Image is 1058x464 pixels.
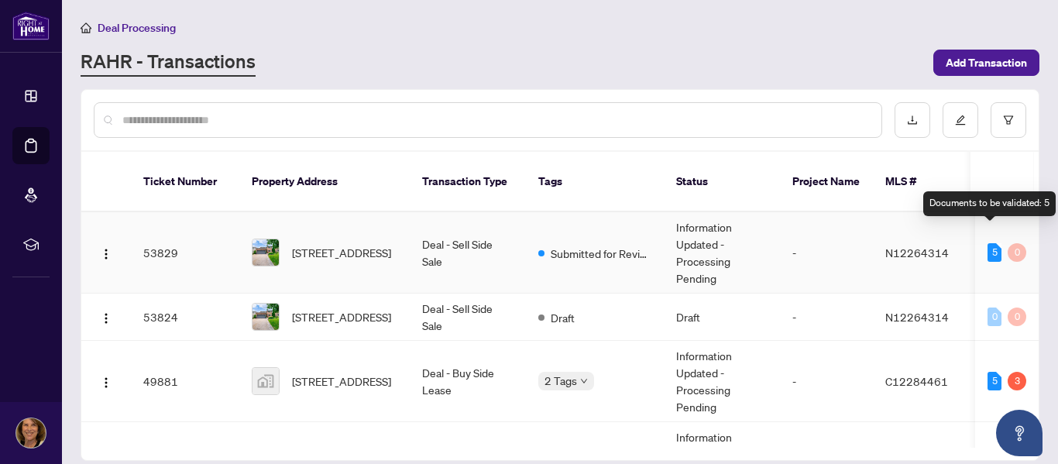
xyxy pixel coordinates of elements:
th: Transaction Type [410,152,526,212]
span: Add Transaction [946,50,1027,75]
th: MLS # [873,152,966,212]
td: - [780,212,873,294]
img: Logo [100,312,112,325]
span: Submitted for Review [551,245,651,262]
td: - [780,294,873,341]
div: 0 [988,308,1001,326]
img: thumbnail-img [252,304,279,330]
div: Documents to be validated: 5 [923,191,1056,216]
span: C12284461 [885,374,948,388]
span: home [81,22,91,33]
td: 53829 [131,212,239,294]
div: 0 [1008,308,1026,326]
th: Property Address [239,152,410,212]
td: Deal - Sell Side Sale [410,212,526,294]
div: 3 [1008,372,1026,390]
img: thumbnail-img [252,239,279,266]
div: 5 [988,243,1001,262]
a: RAHR - Transactions [81,49,256,77]
button: filter [991,102,1026,138]
span: 2 Tags [544,372,577,390]
td: 53824 [131,294,239,341]
img: Profile Icon [16,418,46,448]
div: 5 [988,372,1001,390]
button: edit [943,102,978,138]
th: Tags [526,152,664,212]
th: Ticket Number [131,152,239,212]
td: Draft [664,294,780,341]
td: Information Updated - Processing Pending [664,212,780,294]
button: Logo [94,369,119,394]
td: 49881 [131,341,239,422]
button: Add Transaction [933,50,1039,76]
div: 0 [1008,243,1026,262]
button: download [895,102,930,138]
td: Information Updated - Processing Pending [664,341,780,422]
th: Status [664,152,780,212]
td: - [780,341,873,422]
img: Logo [100,248,112,260]
button: Open asap [996,410,1043,456]
span: download [907,115,918,125]
img: thumbnail-img [252,368,279,394]
button: Logo [94,304,119,329]
img: Logo [100,376,112,389]
button: Logo [94,240,119,265]
span: N12264314 [885,246,949,259]
td: Deal - Sell Side Sale [410,294,526,341]
th: Project Name [780,152,873,212]
img: logo [12,12,50,40]
span: edit [955,115,966,125]
span: Draft [551,309,575,326]
span: [STREET_ADDRESS] [292,308,391,325]
span: N12264314 [885,310,949,324]
span: down [580,377,588,385]
td: Deal - Buy Side Lease [410,341,526,422]
span: [STREET_ADDRESS] [292,244,391,261]
span: [STREET_ADDRESS] [292,373,391,390]
span: Deal Processing [98,21,176,35]
span: filter [1003,115,1014,125]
